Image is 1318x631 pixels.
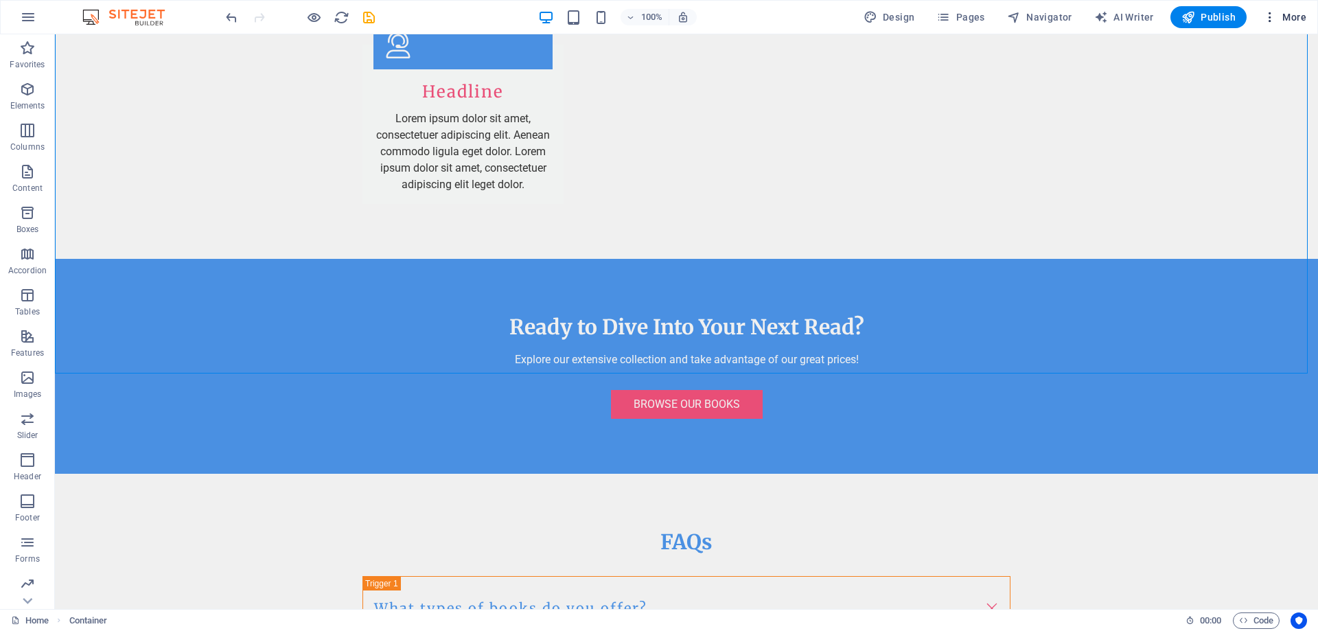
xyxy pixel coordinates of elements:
[1200,612,1221,629] span: 00 00
[14,471,41,482] p: Header
[936,10,984,24] span: Pages
[17,430,38,441] p: Slider
[1089,6,1159,28] button: AI Writer
[15,553,40,564] p: Forms
[1263,10,1306,24] span: More
[858,6,921,28] button: Design
[1002,6,1078,28] button: Navigator
[16,224,39,235] p: Boxes
[1170,6,1247,28] button: Publish
[1094,10,1154,24] span: AI Writer
[15,512,40,523] p: Footer
[1210,615,1212,626] span: :
[224,10,240,25] i: Undo: Change text (Ctrl+Z)
[305,9,322,25] button: Click here to leave preview mode and continue editing
[1007,10,1072,24] span: Navigator
[931,6,990,28] button: Pages
[641,9,663,25] h6: 100%
[69,612,108,629] span: Click to select. Double-click to edit
[334,10,349,25] i: Reload page
[11,612,49,629] a: Click to cancel selection. Double-click to open Pages
[1233,612,1280,629] button: Code
[1186,612,1222,629] h6: Session time
[11,347,44,358] p: Features
[14,389,42,400] p: Images
[360,9,377,25] button: save
[1239,612,1273,629] span: Code
[333,9,349,25] button: reload
[10,59,45,70] p: Favorites
[858,6,921,28] div: Design (Ctrl+Alt+Y)
[79,9,182,25] img: Editor Logo
[361,10,377,25] i: Save (Ctrl+S)
[621,9,669,25] button: 100%
[1258,6,1312,28] button: More
[12,183,43,194] p: Content
[15,306,40,317] p: Tables
[69,612,108,629] nav: breadcrumb
[223,9,240,25] button: undo
[10,100,45,111] p: Elements
[10,141,45,152] p: Columns
[1181,10,1236,24] span: Publish
[8,265,47,276] p: Accordion
[1291,612,1307,629] button: Usercentrics
[864,10,915,24] span: Design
